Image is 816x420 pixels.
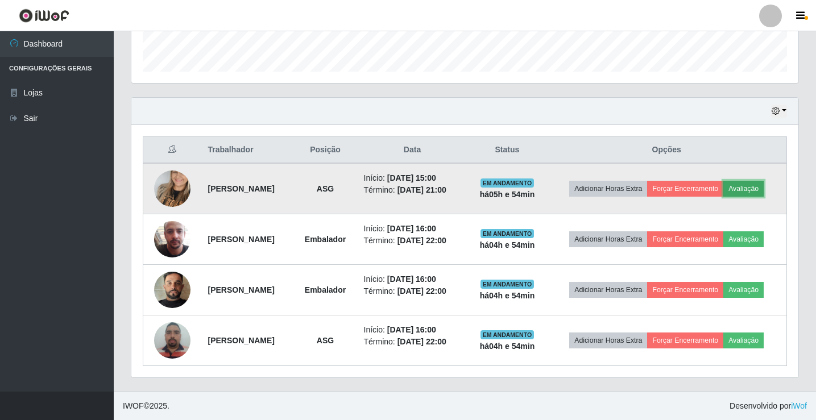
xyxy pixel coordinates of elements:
[364,184,461,196] li: Término:
[723,282,764,298] button: Avaliação
[480,190,535,199] strong: há 05 h e 54 min
[364,223,461,235] li: Início:
[569,231,647,247] button: Adicionar Horas Extra
[154,257,190,322] img: 1732360371404.jpeg
[208,184,274,193] strong: [PERSON_NAME]
[647,231,723,247] button: Forçar Encerramento
[480,291,535,300] strong: há 04 h e 54 min
[397,286,446,296] time: [DATE] 22:00
[364,324,461,336] li: Início:
[569,332,647,348] button: Adicionar Horas Extra
[647,282,723,298] button: Forçar Encerramento
[481,178,535,188] span: EM ANDAMENTO
[723,231,764,247] button: Avaliação
[154,316,190,364] img: 1686264689334.jpeg
[364,172,461,184] li: Início:
[154,207,190,272] img: 1745843945427.jpeg
[647,332,723,348] button: Forçar Encerramento
[154,156,190,221] img: 1715267360943.jpeg
[364,273,461,285] li: Início:
[397,236,446,245] time: [DATE] 22:00
[305,285,346,294] strong: Embalador
[19,9,69,23] img: CoreUI Logo
[481,280,535,289] span: EM ANDAMENTO
[364,235,461,247] li: Término:
[293,137,357,164] th: Posição
[201,137,293,164] th: Trabalhador
[387,173,436,182] time: [DATE] 15:00
[364,285,461,297] li: Término:
[364,336,461,348] li: Término:
[397,337,446,346] time: [DATE] 22:00
[480,240,535,249] strong: há 04 h e 54 min
[123,400,169,412] span: © 2025 .
[730,400,807,412] span: Desenvolvido por
[317,336,334,345] strong: ASG
[481,330,535,339] span: EM ANDAMENTO
[791,401,807,410] a: iWof
[387,325,436,334] time: [DATE] 16:00
[208,285,274,294] strong: [PERSON_NAME]
[723,181,764,197] button: Avaliação
[357,137,468,164] th: Data
[468,137,547,164] th: Status
[480,342,535,351] strong: há 04 h e 54 min
[305,235,346,244] strong: Embalador
[397,185,446,194] time: [DATE] 21:00
[569,181,647,197] button: Adicionar Horas Extra
[317,184,334,193] strong: ASG
[387,275,436,284] time: [DATE] 16:00
[208,235,274,244] strong: [PERSON_NAME]
[546,137,786,164] th: Opções
[208,336,274,345] strong: [PERSON_NAME]
[387,224,436,233] time: [DATE] 16:00
[723,332,764,348] button: Avaliação
[569,282,647,298] button: Adicionar Horas Extra
[647,181,723,197] button: Forçar Encerramento
[123,401,144,410] span: IWOF
[481,229,535,238] span: EM ANDAMENTO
